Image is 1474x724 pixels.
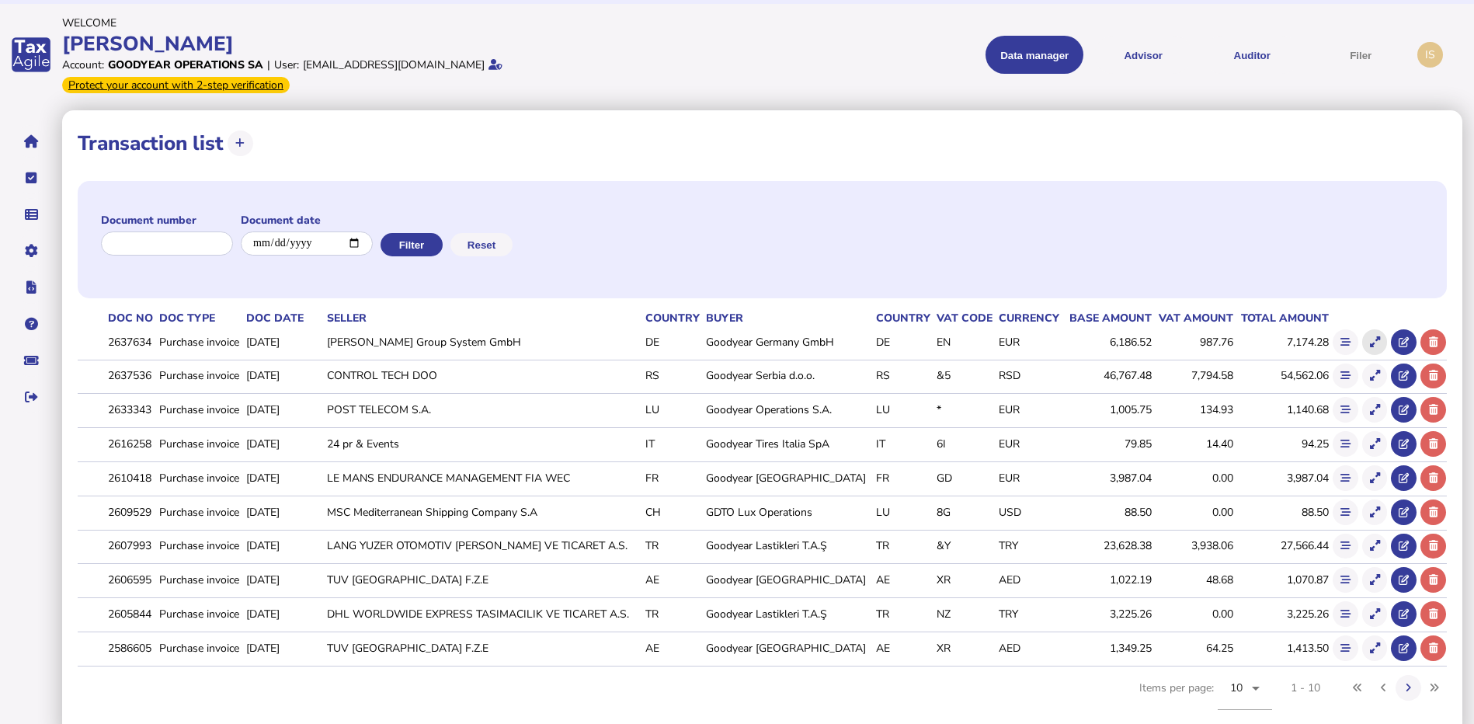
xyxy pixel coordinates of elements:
div: Account: [62,57,104,72]
td: MSC Mediterranean Shipping Company S.A [324,496,642,527]
td: AED [996,564,1062,596]
td: 24 pr & Events [324,428,642,460]
th: Country [642,310,703,326]
div: User: [274,57,299,72]
button: Next page [1396,675,1421,701]
td: XR [933,632,996,663]
td: 54,562.06 [1234,360,1330,392]
td: XR [933,564,996,596]
th: Doc Date [243,310,324,326]
td: 94.25 [1234,428,1330,460]
button: Tasks [15,162,47,194]
td: 79.85 [1063,428,1152,460]
td: Purchase invoice [156,428,243,460]
div: Profile settings [1417,42,1443,68]
button: Reset [450,233,513,256]
td: 88.50 [1234,496,1330,527]
td: 2637634 [105,326,156,358]
td: 6,186.52 [1063,326,1152,358]
button: Shows a dropdown of Data manager options [986,36,1083,74]
td: [DATE] [243,428,324,460]
td: Purchase invoice [156,326,243,358]
td: CONTROL TECH DOO [324,360,642,392]
td: FR [873,461,933,493]
button: Show transaction detail [1362,329,1388,355]
button: Filter [381,233,443,256]
button: Show flow [1333,635,1358,661]
td: DE [642,326,703,358]
td: NZ [933,598,996,630]
td: DHL WORLDWIDE EXPRESS TASIMACILIK VE TICARET A.S. [324,598,642,630]
button: Manage settings [15,235,47,267]
td: LE MANS ENDURANCE MANAGEMENT FIA WEC [324,461,642,493]
th: Doc No [105,310,156,326]
td: [DATE] [243,394,324,426]
button: Auditor [1203,36,1301,74]
div: [EMAIL_ADDRESS][DOMAIN_NAME] [303,57,485,72]
button: Open in advisor [1391,397,1417,423]
td: Goodyear Serbia d.o.o. [703,360,873,392]
td: 0.00 [1152,496,1234,527]
button: Previous page [1371,675,1396,701]
button: Raise a support ticket [15,344,47,377]
button: Delete transaction [1420,635,1446,661]
th: Base amount [1063,310,1152,326]
button: Last page [1421,675,1447,701]
button: Open in advisor [1391,329,1417,355]
button: Show transaction detail [1362,499,1388,525]
th: VAT amount [1152,310,1234,326]
td: IT [642,428,703,460]
button: Delete transaction [1420,431,1446,457]
menu: navigate products [740,36,1410,74]
td: RS [642,360,703,392]
td: Goodyear Lastikleri T.A.Ş [703,530,873,562]
td: 3,938.06 [1152,530,1234,562]
td: 1,022.19 [1063,564,1152,596]
th: Country [873,310,933,326]
button: Delete transaction [1420,465,1446,491]
th: Seller [324,310,642,326]
td: 987.76 [1152,326,1234,358]
td: &5 [933,360,996,392]
td: 2586605 [105,632,156,663]
td: Purchase invoice [156,530,243,562]
button: Show flow [1333,499,1358,525]
td: TRY [996,598,1062,630]
span: 10 [1230,680,1243,695]
td: EN [933,326,996,358]
button: First page [1345,675,1371,701]
button: Show flow [1333,465,1358,491]
th: Total amount [1234,310,1330,326]
td: 2610418 [105,461,156,493]
td: USD [996,496,1062,527]
button: Open in advisor [1391,499,1417,525]
button: Show transaction detail [1362,431,1388,457]
i: Data manager [25,214,38,215]
td: 46,767.48 [1063,360,1152,392]
td: [DATE] [243,360,324,392]
td: 3,225.26 [1063,598,1152,630]
td: Purchase invoice [156,598,243,630]
td: 27,566.44 [1234,530,1330,562]
td: Goodyear Lastikleri T.A.Ş [703,598,873,630]
td: RS [873,360,933,392]
button: Filer [1312,36,1410,74]
button: Open in advisor [1391,567,1417,593]
button: Open in advisor [1391,465,1417,491]
td: 64.25 [1152,632,1234,663]
td: AE [642,632,703,663]
td: TRY [996,530,1062,562]
td: EUR [996,461,1062,493]
td: 88.50 [1063,496,1152,527]
button: Show transaction detail [1362,567,1388,593]
td: TUV [GEOGRAPHIC_DATA] F.Z.E [324,632,642,663]
td: LANG YUZER OTOMOTIV [PERSON_NAME] VE TICARET A.S. [324,530,642,562]
button: Show transaction detail [1362,364,1388,389]
button: Delete transaction [1420,397,1446,423]
td: AE [873,564,933,596]
td: 3,987.04 [1234,461,1330,493]
button: Delete transaction [1420,601,1446,627]
label: Document number [101,213,233,228]
td: 1,070.87 [1234,564,1330,596]
td: [DATE] [243,326,324,358]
